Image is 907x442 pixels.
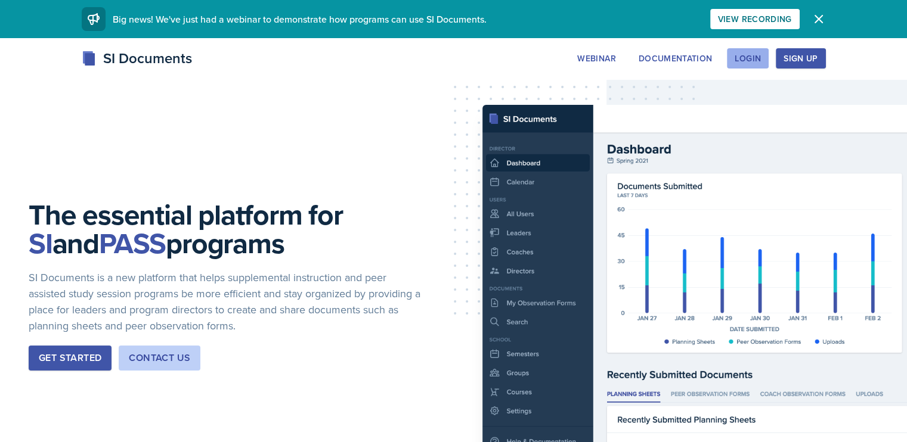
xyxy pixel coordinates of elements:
[39,351,101,365] div: Get Started
[82,48,192,69] div: SI Documents
[776,48,825,69] button: Sign Up
[639,54,713,63] div: Documentation
[784,54,818,63] div: Sign Up
[710,9,800,29] button: View Recording
[569,48,623,69] button: Webinar
[735,54,761,63] div: Login
[119,345,200,371] button: Contact Us
[29,345,112,371] button: Get Started
[727,48,769,69] button: Login
[631,48,720,69] button: Documentation
[718,14,792,24] div: View Recording
[577,54,615,63] div: Webinar
[113,13,487,26] span: Big news! We've just had a webinar to demonstrate how programs can use SI Documents.
[129,351,190,365] div: Contact Us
